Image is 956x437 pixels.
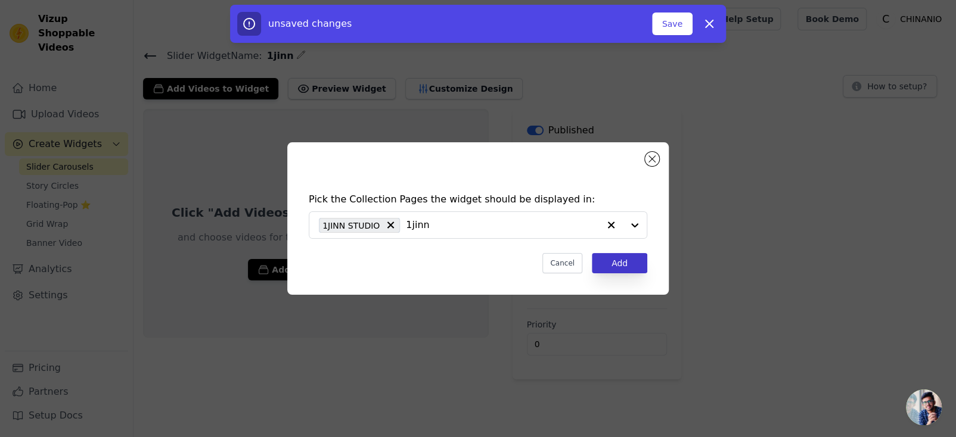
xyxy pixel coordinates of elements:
button: Save [652,13,693,35]
span: unsaved changes [268,18,352,29]
button: Close modal [645,152,659,166]
h4: Pick the Collection Pages the widget should be displayed in: [309,192,647,207]
button: Add [592,253,647,273]
div: 开放式聊天 [906,389,942,425]
span: 1JINN STUDIO [322,218,380,232]
button: Cancel [542,253,582,273]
